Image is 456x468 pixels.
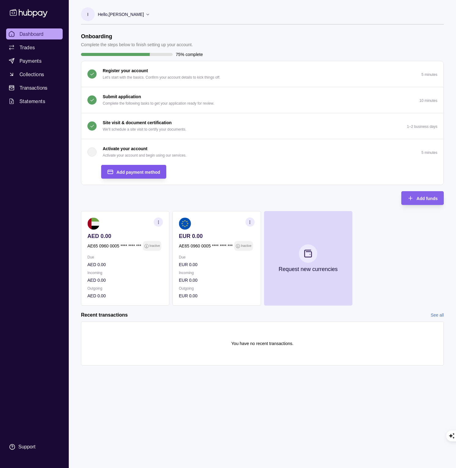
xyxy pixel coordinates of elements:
[179,261,254,268] p: EUR 0.00
[87,277,163,284] p: AED 0.00
[241,243,251,249] p: Inactive
[103,126,186,133] p: We'll schedule a site visit to certify your documents.
[179,292,254,299] p: EUR 0.00
[103,145,147,152] p: Activate your account
[149,243,160,249] p: Inactive
[103,119,172,126] p: Site visit & document certification
[87,254,163,261] p: Due
[6,28,63,39] a: Dashboard
[20,30,44,38] span: Dashboard
[421,150,437,155] p: 5 minutes
[18,444,35,450] div: Support
[20,57,42,65] span: Payments
[419,98,437,103] p: 10 minutes
[6,69,63,80] a: Collections
[81,41,193,48] p: Complete the steps below to finish setting up your account.
[87,233,163,240] p: AED 0.00
[401,191,444,205] button: Add funds
[407,124,437,129] p: 1–2 business days
[264,211,352,306] button: Request new currencies
[116,170,160,175] span: Add payment method
[103,152,186,159] p: Activate your account and begin using our services.
[81,33,193,40] h1: Onboarding
[6,42,63,53] a: Trades
[20,84,48,91] span: Transactions
[417,196,438,201] span: Add funds
[179,233,254,240] p: EUR 0.00
[87,11,89,18] p: I
[81,61,443,87] button: Register your account Let's start with the basics. Confirm your account details to kick things of...
[6,55,63,66] a: Payments
[231,340,293,347] p: You have no recent transactions.
[87,292,163,299] p: AED 0.00
[101,165,166,179] button: Add payment method
[87,285,163,292] p: Outgoing
[20,71,44,78] span: Collections
[98,11,144,18] p: Hello, [PERSON_NAME]
[103,67,148,74] p: Register your account
[179,285,254,292] p: Outgoing
[6,440,63,453] a: Support
[20,44,35,51] span: Trades
[81,87,443,113] button: Submit application Complete the following tasks to get your application ready for review.10 minutes
[6,96,63,107] a: Statements
[279,266,338,273] p: Request new currencies
[103,93,141,100] p: Submit application
[6,82,63,93] a: Transactions
[179,269,254,276] p: Incoming
[81,165,443,185] div: Activate your account Activate your account and begin using our services.5 minutes
[179,277,254,284] p: EUR 0.00
[87,261,163,268] p: AED 0.00
[103,74,220,81] p: Let's start with the basics. Confirm your account details to kick things off.
[179,254,254,261] p: Due
[176,51,203,58] p: 75% complete
[431,312,444,318] a: See all
[81,312,128,318] h2: Recent transactions
[103,100,214,107] p: Complete the following tasks to get your application ready for review.
[87,217,100,230] img: ae
[421,72,437,77] p: 5 minutes
[87,269,163,276] p: Incoming
[20,98,45,105] span: Statements
[81,113,443,139] button: Site visit & document certification We'll schedule a site visit to certify your documents.1–2 bus...
[179,217,191,230] img: eu
[81,139,443,165] button: Activate your account Activate your account and begin using our services.5 minutes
